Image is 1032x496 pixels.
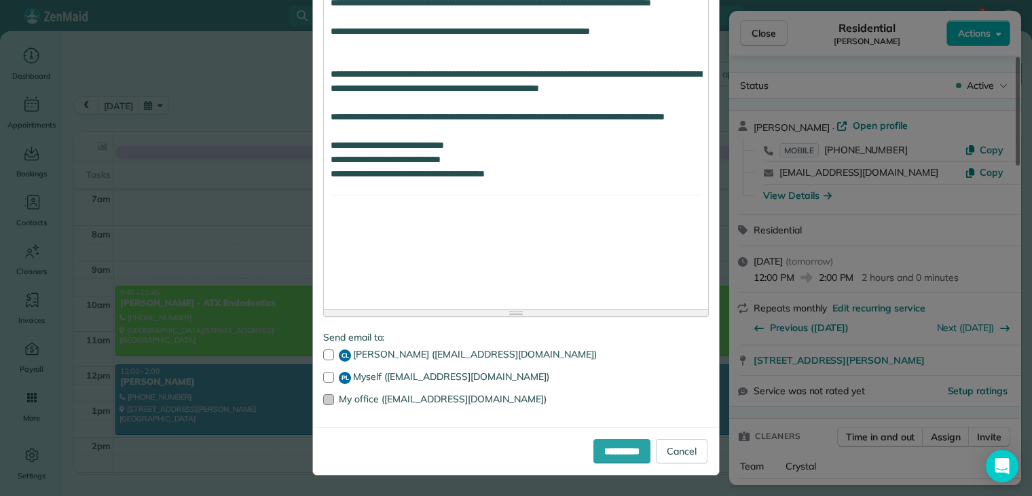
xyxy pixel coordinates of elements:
[324,310,708,316] div: Resize
[323,349,709,362] label: [PERSON_NAME] ([EMAIL_ADDRESS][DOMAIN_NAME])
[323,330,709,344] label: Send email to:
[339,349,351,362] span: CL
[323,372,709,384] label: Myself ([EMAIL_ADDRESS][DOMAIN_NAME])
[339,372,351,384] span: PL
[656,439,707,463] a: Cancel
[323,394,709,404] label: My office ([EMAIL_ADDRESS][DOMAIN_NAME])
[986,450,1018,482] div: Open Intercom Messenger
